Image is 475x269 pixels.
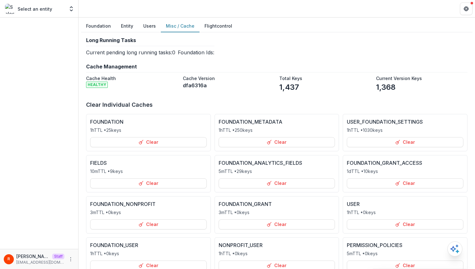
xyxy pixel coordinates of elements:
p: Clear Individual Caches [86,100,467,109]
p: FOUNDATION_GRANT_ACCESS [347,159,422,167]
p: [EMAIL_ADDRESS][DOMAIN_NAME] [16,260,64,265]
p: PERMISSION_POLICIES [347,241,402,249]
p: NONPROFIT_USER [219,241,263,249]
p: USER_FOUNDATION_SETTINGS [347,118,423,126]
p: Foundation Ids: [178,49,214,56]
dt: Current Version Keys [376,75,468,82]
p: 1h TTL • 25 keys [90,127,121,133]
p: 5m TTL • 0 keys [347,250,378,257]
p: 1h TTL • 250 keys [219,127,253,133]
button: Clear [219,219,335,229]
button: Clear [90,219,207,229]
p: FOUNDATION_GRANT [219,200,272,208]
button: More [67,256,74,263]
p: Current pending long running tasks: 0 [86,49,175,56]
div: Raj [8,257,10,261]
dd: 1,368 [376,82,468,93]
p: 5m TTL • 29 keys [219,168,252,175]
dd: dfa6316a [183,82,275,89]
span: healthy [86,82,108,88]
dd: 1,437 [279,82,371,93]
p: FOUNDATION [90,118,123,126]
p: FOUNDATION_METADATA [219,118,282,126]
button: Misc / Cache [161,20,199,32]
button: Clear [90,178,207,188]
p: [PERSON_NAME] [16,253,50,260]
h2: Long Running Tasks [86,37,214,43]
button: Clear [219,178,335,188]
p: 10m TTL • 9 keys [90,168,123,175]
dt: Total Keys [279,75,371,82]
p: FOUNDATION_ANALYTICS_FIELDS [219,159,302,167]
button: Clear [347,219,463,229]
button: Open entity switcher [67,3,76,15]
dt: Cache Version [183,75,275,82]
button: Get Help [460,3,472,15]
p: 1d TTL • 10 keys [347,168,378,175]
p: FOUNDATION_NONPROFIT [90,200,156,208]
p: 3m TTL • 0 keys [90,209,121,216]
p: Select an entity [18,6,52,12]
button: Clear [219,137,335,147]
p: 1h TTL • 1030 keys [347,127,383,133]
button: Clear [90,137,207,147]
h2: Cache Management [86,64,467,70]
p: FIELDS [90,159,107,167]
a: Flightcontrol [205,23,232,29]
p: FOUNDATION_USER [90,241,138,249]
p: Staff [52,254,64,259]
button: Open AI Assistant [447,241,462,256]
p: 3m TTL • 0 keys [219,209,249,216]
button: Entity [116,20,138,32]
p: 1h TTL • 0 keys [219,250,248,257]
button: Clear [347,178,463,188]
p: 1h TTL • 0 keys [347,209,376,216]
p: USER [347,200,360,208]
img: Select an entity [5,4,15,14]
dt: Cache Health [86,75,178,82]
p: 1h TTL • 0 keys [90,250,119,257]
button: Clear [347,137,463,147]
button: Users [138,20,161,32]
button: Foundation [81,20,116,32]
